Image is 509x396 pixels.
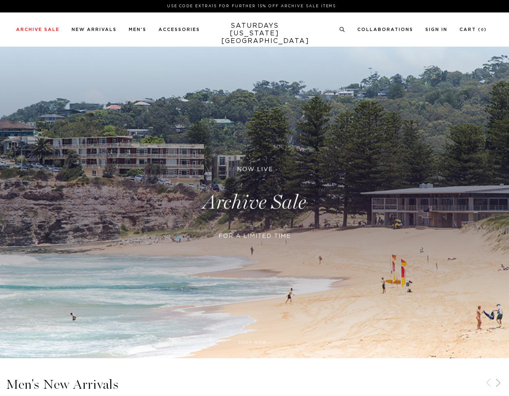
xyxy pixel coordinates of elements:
p: Use Code EXTRA15 for Further 15% Off Archive Sale Items [19,3,484,9]
h3: Men's New Arrivals [6,378,503,391]
a: Collaborations [357,27,413,32]
a: Archive Sale [16,27,60,32]
a: Cart (0) [460,27,487,32]
a: Accessories [159,27,200,32]
a: New Arrivals [72,27,117,32]
small: 0 [481,28,484,32]
a: Men's [129,27,146,32]
a: Sign In [425,27,447,32]
a: SATURDAYS[US_STATE][GEOGRAPHIC_DATA] [221,22,288,45]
